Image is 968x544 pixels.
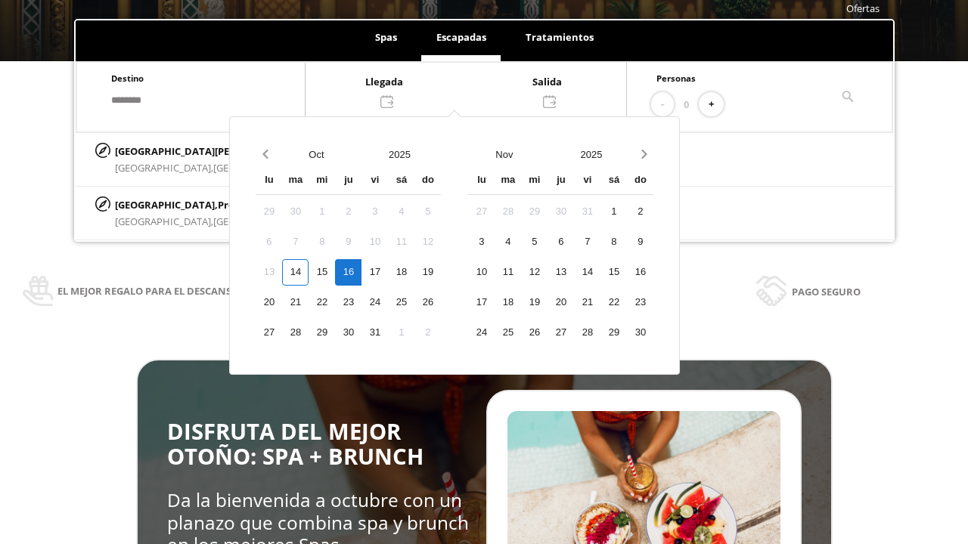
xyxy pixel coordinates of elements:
span: [GEOGRAPHIC_DATA] [213,215,309,228]
div: 2 [335,199,361,225]
div: Calendar days [256,199,441,346]
div: 28 [495,199,521,225]
div: 7 [574,229,600,255]
div: lu [256,168,282,194]
span: [GEOGRAPHIC_DATA], [115,161,213,175]
div: 9 [335,229,361,255]
div: 6 [548,229,574,255]
div: 1 [600,199,627,225]
div: 18 [495,289,521,316]
div: ju [548,168,574,194]
div: 19 [521,289,548,316]
button: Open years overlay [358,141,441,168]
div: 12 [521,259,548,286]
div: 27 [468,199,495,225]
span: El mejor regalo para el descanso y la salud [57,283,296,299]
div: 31 [361,320,388,346]
div: 15 [600,259,627,286]
button: Next month [634,141,653,168]
div: 18 [388,259,414,286]
div: 9 [627,229,653,255]
div: 5 [414,199,441,225]
div: 25 [495,320,521,346]
div: 14 [574,259,600,286]
span: Pago seguro [792,283,861,300]
button: + [699,92,724,117]
div: 3 [361,199,388,225]
div: 29 [256,199,282,225]
div: 13 [256,259,282,286]
div: 29 [600,320,627,346]
span: Personas [656,73,696,84]
div: ma [282,168,309,194]
div: 8 [600,229,627,255]
div: Calendar days [468,199,653,346]
div: 23 [335,289,361,316]
div: mi [309,168,335,194]
div: 1 [309,199,335,225]
div: 7 [282,229,309,255]
div: 22 [600,289,627,316]
div: sá [388,168,414,194]
div: 4 [495,229,521,255]
div: 31 [574,199,600,225]
button: Previous month [256,141,275,168]
div: 25 [388,289,414,316]
div: 16 [627,259,653,286]
div: 13 [548,259,574,286]
div: 26 [414,289,441,316]
div: 28 [282,320,309,346]
span: Spas [375,30,397,44]
span: Escapadas [436,30,486,44]
div: 1 [388,320,414,346]
div: ju [335,168,361,194]
button: Open months overlay [461,141,548,168]
div: 30 [627,320,653,346]
div: 16 [335,259,361,286]
span: Destino [111,73,144,84]
div: do [414,168,441,194]
div: 11 [388,229,414,255]
button: - [651,92,674,117]
div: 20 [256,289,282,316]
div: 30 [548,199,574,225]
div: 24 [361,289,388,316]
div: do [627,168,653,194]
span: 0 [684,96,689,113]
div: 27 [256,320,282,346]
div: sá [600,168,627,194]
span: Provincia [218,198,264,212]
div: ma [495,168,521,194]
div: 15 [309,259,335,286]
div: 10 [361,229,388,255]
div: Calendar wrapper [256,168,441,346]
div: 30 [335,320,361,346]
button: Open months overlay [275,141,358,168]
div: 6 [256,229,282,255]
div: mi [521,168,548,194]
div: 19 [414,259,441,286]
div: 21 [282,289,309,316]
div: 28 [574,320,600,346]
div: 12 [414,229,441,255]
p: [GEOGRAPHIC_DATA][PERSON_NAME], [115,143,330,159]
div: 21 [574,289,600,316]
div: 8 [309,229,335,255]
div: 17 [468,289,495,316]
div: Calendar wrapper [468,168,653,346]
button: Open years overlay [548,141,634,168]
div: 29 [521,199,548,225]
span: [GEOGRAPHIC_DATA], [115,215,213,228]
span: [GEOGRAPHIC_DATA] [213,161,309,175]
div: lu [468,168,495,194]
div: 20 [548,289,574,316]
div: 2 [414,320,441,346]
div: 11 [495,259,521,286]
a: Ofertas [846,2,880,15]
div: 24 [468,320,495,346]
span: DISFRUTA DEL MEJOR OTOÑO: SPA + BRUNCH [167,416,423,471]
div: 22 [309,289,335,316]
div: 30 [282,199,309,225]
div: 14 [282,259,309,286]
div: 29 [309,320,335,346]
